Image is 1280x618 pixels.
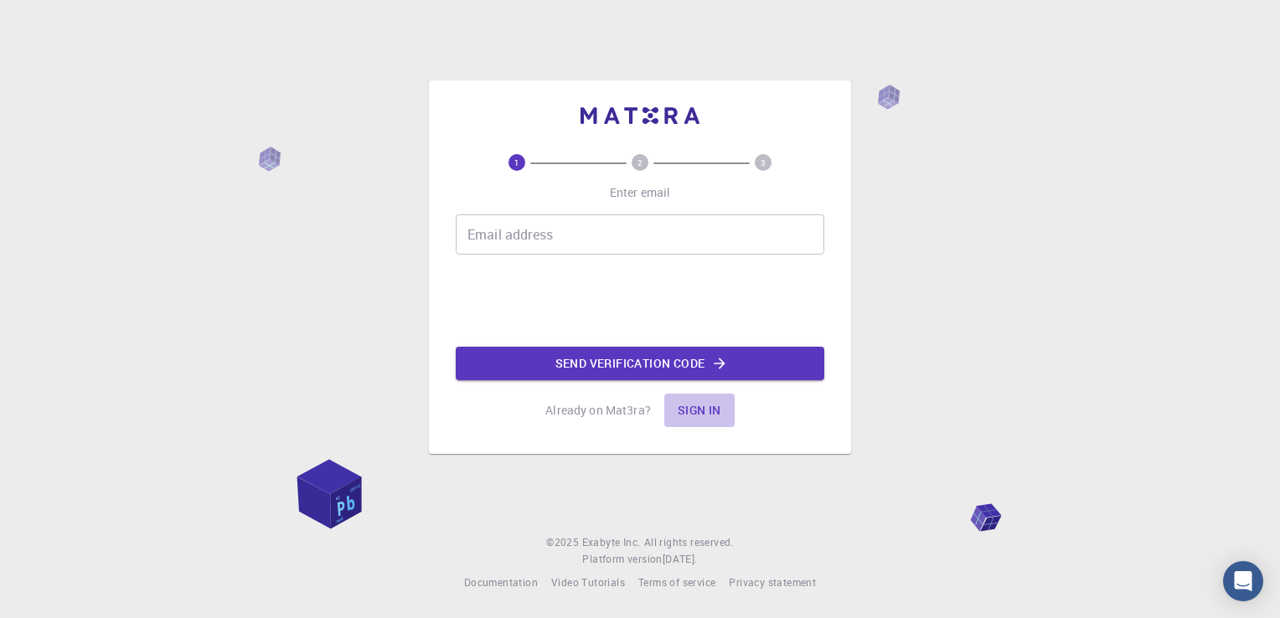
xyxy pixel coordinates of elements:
[638,574,715,591] a: Terms of service
[514,157,519,168] text: 1
[761,157,766,168] text: 3
[546,534,581,551] span: © 2025
[610,184,671,201] p: Enter email
[582,535,641,548] span: Exabyte Inc.
[582,534,641,551] a: Exabyte Inc.
[545,402,651,419] p: Already on Mat3ra?
[729,574,816,591] a: Privacy statement
[551,575,625,589] span: Video Tutorials
[456,347,824,380] button: Send verification code
[582,551,662,568] span: Platform version
[464,574,538,591] a: Documentation
[551,574,625,591] a: Video Tutorials
[638,575,715,589] span: Terms of service
[664,394,735,427] button: Sign in
[1223,561,1263,601] div: Open Intercom Messenger
[644,534,734,551] span: All rights reserved.
[464,575,538,589] span: Documentation
[663,551,698,568] a: [DATE].
[513,268,767,333] iframe: reCAPTCHA
[663,552,698,565] span: [DATE] .
[729,575,816,589] span: Privacy statement
[637,157,643,168] text: 2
